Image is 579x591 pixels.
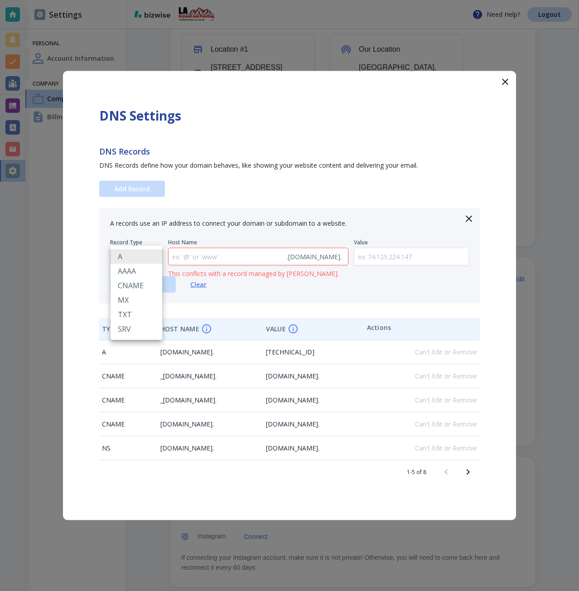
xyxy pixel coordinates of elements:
li: TXT [111,307,162,322]
li: CNAME [111,278,162,293]
li: MX [111,293,162,307]
li: A [111,249,162,264]
li: AAAA [111,264,162,278]
li: SRV [111,322,162,336]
